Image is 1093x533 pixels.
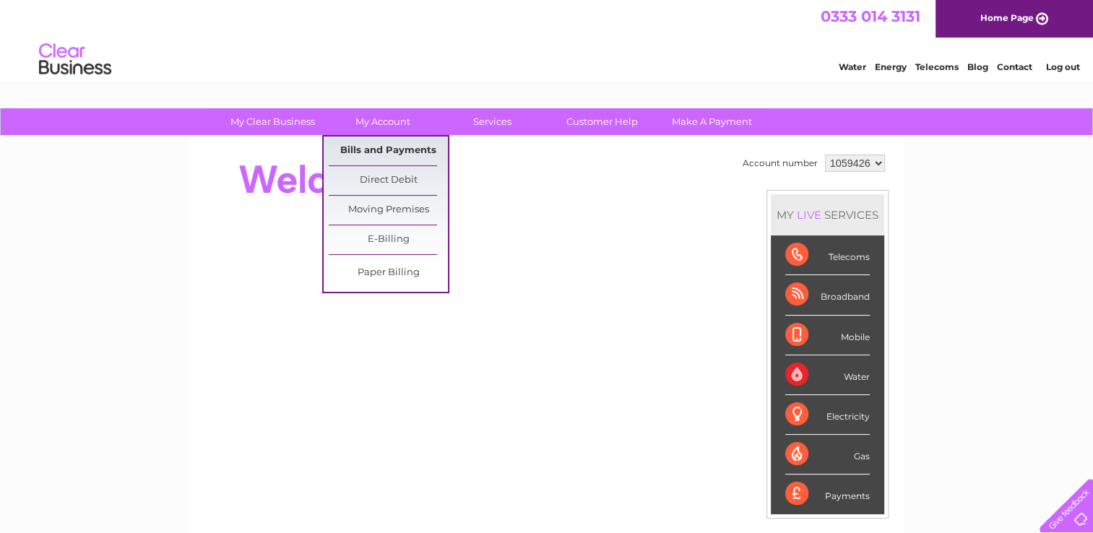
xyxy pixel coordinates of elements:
div: Payments [785,474,870,513]
a: Log out [1045,61,1079,72]
a: My Clear Business [213,108,332,135]
a: Blog [967,61,988,72]
div: Broadband [785,275,870,315]
a: Bills and Payments [329,136,448,165]
div: Telecoms [785,235,870,275]
a: E-Billing [329,225,448,254]
div: MY SERVICES [771,194,884,235]
a: 0333 014 3131 [821,7,920,25]
a: Energy [875,61,907,72]
a: Customer Help [543,108,662,135]
a: Make A Payment [652,108,772,135]
a: Telecoms [915,61,959,72]
a: My Account [323,108,442,135]
div: LIVE [794,208,824,222]
td: Account number [739,151,821,175]
a: Services [433,108,552,135]
div: Gas [785,435,870,474]
a: Contact [997,61,1032,72]
a: Water [839,61,866,72]
img: logo.png [38,38,112,82]
a: Paper Billing [329,259,448,287]
a: Moving Premises [329,196,448,225]
a: Direct Debit [329,166,448,195]
div: Electricity [785,395,870,435]
div: Water [785,355,870,395]
div: Clear Business is a trading name of Verastar Limited (registered in [GEOGRAPHIC_DATA] No. 3667643... [206,8,889,70]
div: Mobile [785,316,870,355]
